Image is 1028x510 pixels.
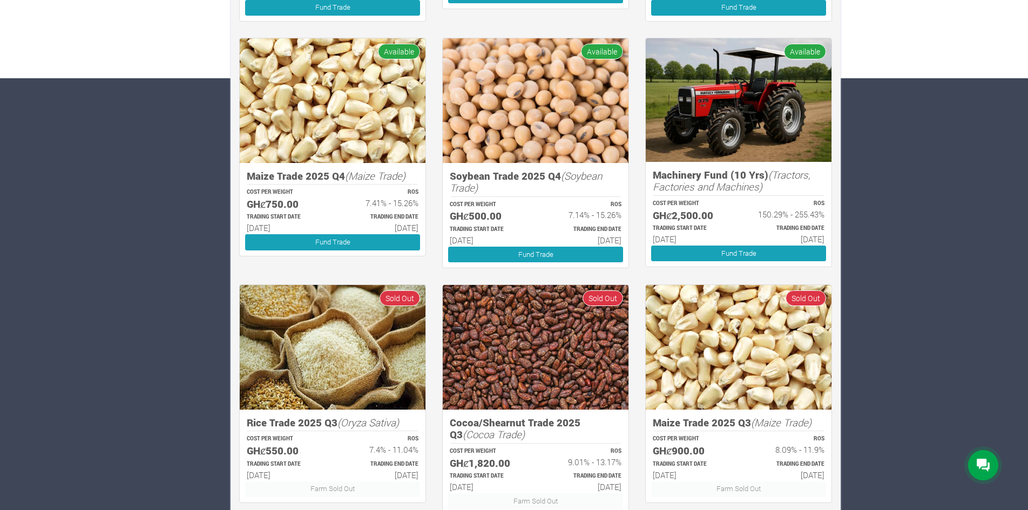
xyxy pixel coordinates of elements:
[450,201,526,209] p: COST PER WEIGHT
[653,435,729,443] p: COST PER WEIGHT
[651,246,826,261] a: Fund Trade
[545,472,621,480] p: Estimated Trading End Date
[748,200,824,208] p: ROS
[345,169,405,182] i: (Maize Trade)
[748,225,824,233] p: Estimated Trading End Date
[653,169,824,193] h5: Machinery Fund (10 Yrs)
[653,470,729,480] h6: [DATE]
[450,170,621,194] h5: Soybean Trade 2025 Q4
[247,170,418,182] h5: Maize Trade 2025 Q4
[786,290,826,306] span: Sold Out
[443,285,628,410] img: growforme image
[646,38,831,162] img: growforme image
[748,234,824,244] h6: [DATE]
[380,290,420,306] span: Sold Out
[247,417,418,429] h5: Rice Trade 2025 Q3
[545,210,621,220] h6: 7.14% - 15.26%
[748,470,824,480] h6: [DATE]
[784,44,826,59] span: Available
[545,447,621,455] p: ROS
[342,213,418,221] p: Estimated Trading End Date
[748,445,824,454] h6: 8.09% - 11.9%
[342,188,418,196] p: ROS
[247,435,323,443] p: COST PER WEIGHT
[450,472,526,480] p: Estimated Trading Start Date
[653,200,729,208] p: COST PER WEIGHT
[450,210,526,222] h5: GHȼ500.00
[443,38,628,163] img: growforme image
[653,234,729,244] h6: [DATE]
[653,168,810,194] i: (Tractors, Factories and Machines)
[646,285,831,410] img: growforme image
[463,427,525,441] i: (Cocoa Trade)
[450,457,526,470] h5: GHȼ1,820.00
[448,247,623,262] a: Fund Trade
[748,460,824,468] p: Estimated Trading End Date
[247,460,323,468] p: Estimated Trading Start Date
[450,235,526,245] h6: [DATE]
[450,447,526,455] p: COST PER WEIGHT
[342,460,418,468] p: Estimated Trading End Date
[342,470,418,480] h6: [DATE]
[545,226,621,234] p: Estimated Trading End Date
[337,416,399,429] i: (Oryza Sativa)
[748,209,824,219] h6: 150.29% - 255.43%
[450,482,526,492] h6: [DATE]
[653,460,729,468] p: Estimated Trading Start Date
[450,226,526,234] p: Estimated Trading Start Date
[450,169,602,195] i: (Soybean Trade)
[247,445,323,457] h5: GHȼ550.00
[342,445,418,454] h6: 7.4% - 11.04%
[653,445,729,457] h5: GHȼ900.00
[545,457,621,467] h6: 9.01% - 13.17%
[247,470,323,480] h6: [DATE]
[653,209,729,222] h5: GHȼ2,500.00
[653,417,824,429] h5: Maize Trade 2025 Q3
[342,223,418,233] h6: [DATE]
[240,285,425,410] img: growforme image
[378,44,420,59] span: Available
[247,188,323,196] p: COST PER WEIGHT
[247,223,323,233] h6: [DATE]
[545,482,621,492] h6: [DATE]
[450,417,621,441] h5: Cocoa/Shearnut Trade 2025 Q3
[247,213,323,221] p: Estimated Trading Start Date
[342,198,418,208] h6: 7.41% - 15.26%
[545,235,621,245] h6: [DATE]
[342,435,418,443] p: ROS
[247,198,323,210] h5: GHȼ750.00
[748,435,824,443] p: ROS
[240,38,425,163] img: growforme image
[245,234,420,250] a: Fund Trade
[545,201,621,209] p: ROS
[751,416,811,429] i: (Maize Trade)
[653,225,729,233] p: Estimated Trading Start Date
[581,44,623,59] span: Available
[583,290,623,306] span: Sold Out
